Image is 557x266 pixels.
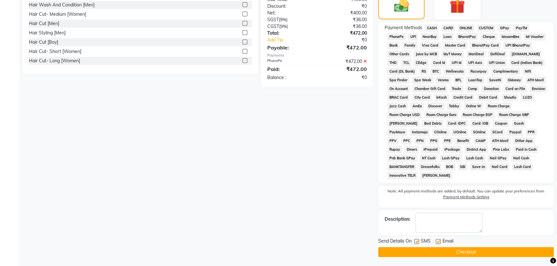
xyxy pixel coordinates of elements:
span: NearBuy [421,33,439,40]
span: BFL [453,76,464,84]
span: PayTM [514,24,529,32]
span: [PERSON_NAME] [420,172,452,179]
span: 9% [280,24,287,29]
span: BRAC Card [387,94,410,101]
div: ₹400.00 [317,10,372,16]
span: Dittor App [513,137,535,145]
span: COnline [432,129,449,136]
span: Card on File [503,85,527,93]
div: ₹472.00 [317,44,372,51]
span: Other Cards [387,50,411,58]
span: Payment Methods [385,24,422,31]
span: Gcash [512,120,526,127]
span: NT Cash [420,155,437,162]
div: ( ) [262,23,317,30]
span: Room Charge EGP [461,111,495,119]
span: bKash [434,94,449,101]
span: Credit Card [452,94,475,101]
span: Send Details On [378,238,412,246]
span: SBI [458,163,468,171]
div: Hair Wash And Condition [Men] [29,2,95,8]
span: On Account [387,85,410,93]
span: Pine Labs [491,146,511,153]
span: SGST [267,17,279,22]
div: Hair Styling [Men] [29,30,66,36]
span: PPR [526,129,537,136]
span: ATH Movil [525,76,546,84]
span: LoanTap [466,76,484,84]
div: ( ) [262,16,317,23]
span: [DOMAIN_NAME] [509,50,542,58]
div: ₹472.00 [317,30,372,37]
span: Room Charge USD [387,111,422,119]
span: PayMaya [387,129,407,136]
span: Save-In [470,163,487,171]
span: SOnline [471,129,488,136]
span: UOnline [452,129,469,136]
div: ₹472.00 [317,65,372,73]
div: PhonePe [262,58,317,65]
div: Paid: [262,65,317,73]
div: Hair Cut [Men] [29,20,59,27]
span: Master Card [443,42,468,49]
span: LUZO [521,94,534,101]
span: BANKTANSFER [387,163,416,171]
span: SaveIN [487,76,503,84]
span: MosamBee [499,33,521,40]
span: Diners [405,146,419,153]
span: Card M [431,59,447,66]
span: MariDeal [467,50,486,58]
span: Card (Indian Bank) [509,59,545,66]
span: Room Charge GBP [497,111,531,119]
span: Lash Cash [464,155,485,162]
span: CEdge [414,59,429,66]
span: Email [443,238,453,246]
span: ATH Movil [490,137,511,145]
span: MI Voucher [524,33,546,40]
span: Room Charge [486,102,512,110]
span: CARD [441,24,455,32]
span: Cheque [480,33,497,40]
span: Lash Card [512,163,533,171]
button: Checkout [378,247,554,257]
span: Venmo [436,76,451,84]
span: Jazz Cash [387,102,408,110]
span: GPay [498,24,511,32]
span: iPrepaid [422,146,440,153]
span: BOB [444,163,455,171]
span: [PERSON_NAME] [387,120,419,127]
span: AmEx [410,102,424,110]
span: PhonePe [387,33,406,40]
label: Payment Methods Setting [443,194,489,200]
span: DefiDeal [488,50,507,58]
span: Card (DL Bank) [387,68,417,75]
span: Discover [426,102,444,110]
div: ₹472.00 [317,58,372,65]
span: City Card [412,94,432,101]
span: Tabby [447,102,461,110]
span: UPI Union [487,59,507,66]
span: Visa Card [420,42,441,49]
span: Loan [442,33,454,40]
div: Net: [262,10,317,16]
span: iPackage [443,146,462,153]
span: PPG [428,137,440,145]
span: BTC [431,68,441,75]
div: ₹0 [326,37,372,43]
span: UPI Axis [466,59,484,66]
span: Nail Card [489,163,509,171]
span: Envision [530,85,547,93]
span: Card: IDFC [446,120,468,127]
span: Rupay [387,146,402,153]
span: Paypal [507,129,523,136]
span: PPV [387,137,398,145]
div: ₹36.00 [317,16,372,23]
span: Benefit [455,137,471,145]
span: UPI [408,33,418,40]
span: GMoney [506,76,523,84]
span: UPI BharatPay [503,42,532,49]
span: Chamber Gift Card [412,85,447,93]
span: UPI M [450,59,463,66]
div: Total: [262,30,317,37]
span: Paid in Cash [514,146,538,153]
